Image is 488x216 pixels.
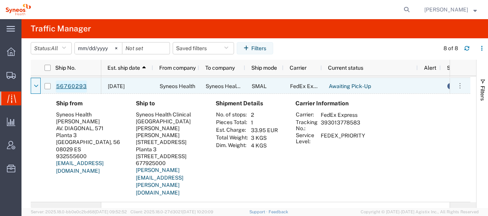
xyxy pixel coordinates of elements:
div: [PERSON_NAME][STREET_ADDRESS] [136,132,203,146]
span: [DATE] 09:52:52 [95,209,127,214]
div: AV. DIAGONAL, 571 [56,125,124,132]
div: Syneos Health Clinical [GEOGRAPHIC_DATA] [136,111,203,125]
span: Filters [480,86,486,101]
div: 677925000 [136,160,203,167]
td: 393013778583 [318,119,368,132]
th: Tracking No.: [295,119,318,132]
td: FEDEX_PRIORITY [318,132,368,145]
span: Server: 2025.18.0-bb0e0c2bd68 [31,209,127,214]
input: Not set [75,43,122,54]
input: Not set [122,43,170,54]
span: [DATE] 10:20:09 [182,209,213,214]
span: 09/10/2025 [108,83,125,89]
td: 3 KGS [248,134,280,142]
a: [PERSON_NAME][EMAIL_ADDRESS][PERSON_NAME][DOMAIN_NAME] [136,167,183,196]
a: [EMAIL_ADDRESS][DOMAIN_NAME] [56,160,104,174]
div: [PERSON_NAME] [136,125,203,132]
td: 33.95 EUR [248,126,280,134]
a: 56760293 [56,80,87,93]
span: From company [159,65,196,71]
span: Ship No. [55,65,76,71]
h4: Carrier Information [295,100,357,107]
button: Filters [237,42,273,54]
span: Est. ship date [107,65,140,71]
h4: Ship to [136,100,203,107]
th: Total Weight: [216,134,248,142]
th: No. of stops: [216,111,248,119]
td: FedEx Express [318,111,368,119]
button: [PERSON_NAME] [424,5,477,14]
a: Feedback [269,209,288,214]
span: Client: 2025.18.0-27d3021 [130,209,213,214]
span: Syneos Health Clinical Spain [206,83,317,89]
td: 4 KGS [248,142,280,149]
button: Status:All [31,42,72,54]
span: Alert [424,65,436,71]
span: SMAL [252,83,267,89]
td: 1 [248,119,280,126]
span: Syneos Health [160,83,195,89]
span: Current status [328,65,363,71]
span: Carrier [290,65,307,71]
th: Carrier: [295,111,318,119]
div: Syneos Health [56,111,124,118]
div: [PERSON_NAME] [56,118,124,125]
span: Status [447,65,463,71]
div: 8 of 8 [443,44,458,52]
td: 2 [248,111,280,119]
h4: Shipment Details [216,100,283,107]
img: logo [5,4,31,15]
div: [STREET_ADDRESS] [136,153,203,160]
a: Awaiting Pick-Up [328,80,371,93]
span: Ship mode [251,65,277,71]
span: Copyright © [DATE]-[DATE] Agistix Inc., All Rights Reserved [361,209,479,215]
th: Dim. Weight: [216,142,248,149]
span: Igor Lopez Campayo [424,5,468,14]
h4: Ship from [56,100,124,107]
th: Est. Charge: [216,126,248,134]
th: Pieces Total: [216,119,248,126]
a: Support [249,209,269,214]
div: Planta 3 [56,132,124,139]
div: 932555600 [56,153,124,160]
span: All [51,45,58,51]
th: Service Level: [295,132,318,145]
button: Saved filters [173,42,234,54]
div: Planta 3 [136,146,203,153]
div: [GEOGRAPHIC_DATA], 56 08029 ES [56,139,124,152]
h4: Traffic Manager [31,19,91,38]
span: FedEx Express [290,83,327,89]
span: To company [205,65,235,71]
